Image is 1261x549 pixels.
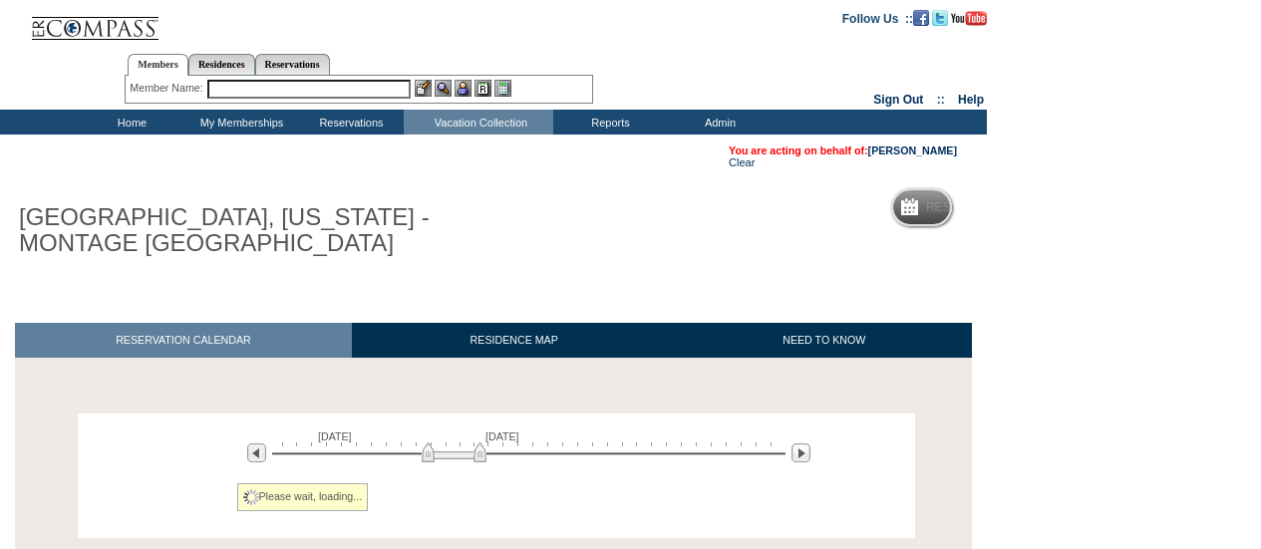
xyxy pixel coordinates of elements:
a: Follow us on Twitter [932,11,948,23]
a: Sign Out [873,93,923,107]
a: Help [958,93,984,107]
div: Member Name: [130,80,206,97]
div: Please wait, loading... [237,483,369,511]
span: :: [937,93,945,107]
a: NEED TO KNOW [676,323,972,358]
a: Reservations [255,54,330,75]
a: RESERVATION CALENDAR [15,323,352,358]
a: Subscribe to our YouTube Channel [951,11,987,23]
img: spinner2.gif [243,489,259,505]
img: Subscribe to our YouTube Channel [951,11,987,26]
a: [PERSON_NAME] [868,144,957,156]
img: View [435,80,452,97]
td: Reports [553,110,663,135]
img: Next [791,443,810,462]
img: Become our fan on Facebook [913,10,929,26]
span: [DATE] [318,430,352,442]
img: b_edit.gif [415,80,432,97]
td: Vacation Collection [404,110,553,135]
a: Residences [188,54,255,75]
a: Become our fan on Facebook [913,11,929,23]
h5: Reservation Calendar [926,201,1079,214]
h1: [GEOGRAPHIC_DATA], [US_STATE] - MONTAGE [GEOGRAPHIC_DATA] [15,200,462,261]
td: Home [75,110,184,135]
a: Members [128,54,188,76]
img: Impersonate [455,80,472,97]
span: [DATE] [485,430,519,442]
td: Follow Us :: [842,10,913,26]
a: Clear [729,156,755,168]
img: Previous [247,443,266,462]
a: RESIDENCE MAP [352,323,677,358]
img: Reservations [474,80,491,97]
td: Admin [663,110,773,135]
td: Reservations [294,110,404,135]
span: You are acting on behalf of: [729,144,957,156]
td: My Memberships [184,110,294,135]
img: Follow us on Twitter [932,10,948,26]
img: b_calculator.gif [494,80,511,97]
